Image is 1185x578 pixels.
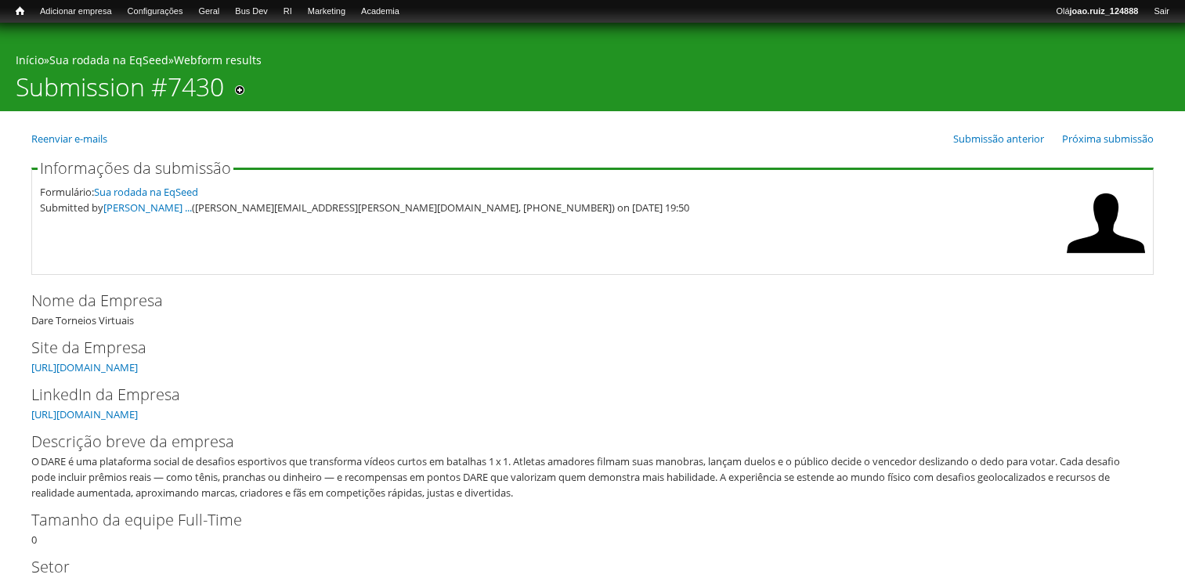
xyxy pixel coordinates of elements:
[32,4,120,20] a: Adicionar empresa
[1067,251,1145,266] a: Ver perfil do usuário.
[8,4,32,19] a: Início
[103,200,192,215] a: [PERSON_NAME] ...
[353,4,407,20] a: Academia
[94,185,198,199] a: Sua rodada na EqSeed
[31,508,1128,532] label: Tamanho da equipe Full-Time
[227,4,276,20] a: Bus Dev
[38,161,233,176] legend: Informações da submissão
[300,4,353,20] a: Marketing
[276,4,300,20] a: RI
[1067,184,1145,262] img: Foto de FELIPE CAETANO MENEZES
[16,52,1169,72] div: » »
[31,132,107,146] a: Reenviar e-mails
[40,184,1059,200] div: Formulário:
[31,289,1154,328] div: Dare Torneios Virtuais
[40,200,1059,215] div: Submitted by ([PERSON_NAME][EMAIL_ADDRESS][PERSON_NAME][DOMAIN_NAME], [PHONE_NUMBER]) on [DATE] 1...
[31,430,1128,453] label: Descrição breve da empresa
[49,52,168,67] a: Sua rodada na EqSeed
[1048,4,1146,20] a: Olájoao.ruiz_124888
[31,508,1154,547] div: 0
[953,132,1044,146] a: Submissão anterior
[31,407,138,421] a: [URL][DOMAIN_NAME]
[120,4,191,20] a: Configurações
[16,72,224,111] h1: Submission #7430
[1070,6,1139,16] strong: joao.ruiz_124888
[31,453,1143,500] div: O DARE é uma plataforma social de desafios esportivos que transforma vídeos curtos em batalhas 1 ...
[31,360,138,374] a: [URL][DOMAIN_NAME]
[174,52,262,67] a: Webform results
[31,383,1128,406] label: LinkedIn da Empresa
[1062,132,1154,146] a: Próxima submissão
[31,289,1128,312] label: Nome da Empresa
[190,4,227,20] a: Geral
[31,336,1128,359] label: Site da Empresa
[16,5,24,16] span: Início
[1146,4,1177,20] a: Sair
[16,52,44,67] a: Início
